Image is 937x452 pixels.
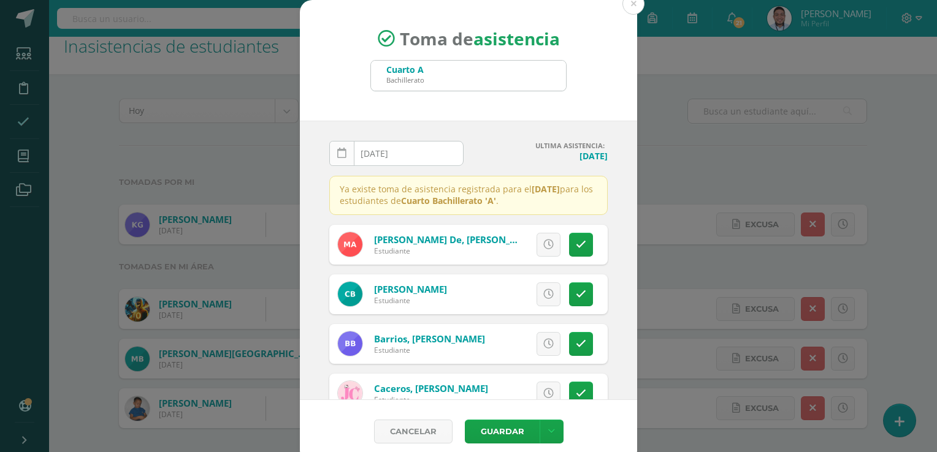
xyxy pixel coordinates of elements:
a: [PERSON_NAME] [374,283,447,295]
img: f0cfeb21f6ef48530be48e8336ac2fd1.png [338,232,362,257]
h4: ULTIMA ASISTENCIA: [473,141,608,150]
div: Estudiante [374,295,447,306]
a: [PERSON_NAME] De, [PERSON_NAME] [374,233,540,246]
div: Cuarto A [386,64,424,75]
div: Estudiante [374,246,521,256]
strong: Cuarto Bachillerato 'A' [401,195,496,206]
div: Estudiante [374,345,485,355]
div: Bachillerato [386,75,424,85]
input: Busca un grado o sección aquí... [371,61,566,91]
img: fb385137ab7441965d35ec4e2292df57.png [338,381,362,405]
input: Fecha de Inasistencia [330,141,463,165]
button: Guardar [465,420,540,443]
span: Toma de [400,27,560,50]
img: 12ff0372fdbda001b983e9ff8d89313c.png [338,282,362,306]
a: Cancelar [374,420,453,443]
a: Caceros, [PERSON_NAME] [374,382,488,394]
strong: asistencia [473,27,560,50]
h4: [DATE] [473,150,608,162]
a: Barrios, [PERSON_NAME] [374,333,485,345]
strong: [DATE] [532,183,560,195]
img: d4cc6ef98426d5aa938a0901bc4acadd.png [338,331,362,356]
div: Estudiante [374,394,488,405]
p: Ya existe toma de asistencia registrada para el para los estudiantes de . [329,176,608,215]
